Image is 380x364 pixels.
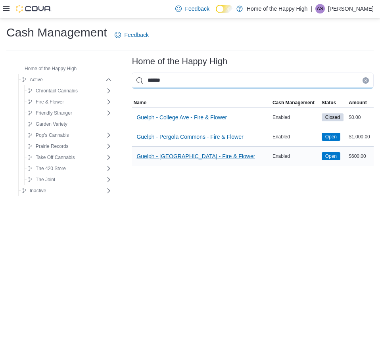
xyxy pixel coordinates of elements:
p: Home of the Happy High [247,4,307,13]
a: Feedback [172,1,212,17]
input: This is a search bar. As you type, the results lower in the page will automatically filter. [132,73,374,88]
div: $0.00 [347,113,374,122]
button: Cash Management [271,98,320,107]
input: Dark Mode [216,5,232,13]
span: Pop's Cannabis [36,132,69,138]
h1: Cash Management [6,25,107,40]
span: Guelph - College Ave - Fire & Flower [136,113,227,121]
span: Take Off Cannabis [36,154,75,161]
button: Guelph - [GEOGRAPHIC_DATA] - Fire & Flower [133,148,258,164]
span: Friendly Stranger [36,110,72,116]
span: Fire & Flower [36,99,64,105]
span: Garden Variety [36,121,67,127]
div: $1,000.00 [347,132,374,142]
button: Clear input [363,77,369,84]
span: Closed [325,114,340,121]
a: Feedback [111,27,152,43]
button: The Joint [25,175,58,184]
span: Open [325,133,337,140]
button: Status [320,98,347,107]
button: Home of the Happy High [13,64,80,73]
button: Guelph - Pergola Commons - Fire & Flower [133,129,246,145]
span: Guelph - [GEOGRAPHIC_DATA] - Fire & Flower [136,152,255,160]
span: Guelph - Pergola Commons - Fire & Flower [136,133,243,141]
button: Amount [347,98,374,107]
span: The Joint [36,176,55,183]
div: Enabled [271,113,320,122]
div: $600.00 [347,151,374,161]
span: Open [322,152,340,160]
button: Prairie Records [25,142,72,151]
span: Feedback [124,31,148,39]
button: Chrontact Cannabis [25,86,81,96]
button: Fire & Flower [25,97,67,107]
div: Austin Sharpe [315,4,325,13]
span: Cash Management [273,100,315,106]
span: Chrontact Cannabis [36,88,78,94]
span: Open [325,153,337,160]
span: Name [133,100,146,106]
span: Home of the Happy High [25,65,77,72]
button: Garden Variety [25,119,71,129]
span: Feedback [185,5,209,13]
p: | [311,4,312,13]
button: Inactive [19,186,49,195]
p: [PERSON_NAME] [328,4,374,13]
div: Enabled [271,132,320,142]
img: Cova [16,5,52,13]
button: Name [132,98,271,107]
button: Friendly Stranger [25,108,75,118]
span: Amount [349,100,367,106]
span: Closed [322,113,344,121]
span: Status [322,100,336,106]
button: Take Off Cannabis [25,153,78,162]
button: Guelph - College Ave - Fire & Flower [133,109,230,125]
button: Active [19,75,46,84]
span: AS [317,4,323,13]
span: Prairie Records [36,143,69,149]
h3: Home of the Happy High [132,57,227,66]
div: Enabled [271,151,320,161]
button: Pop's Cannabis [25,130,72,140]
span: The 420 Store [36,165,66,172]
span: Open [322,133,340,141]
span: Inactive [30,188,46,194]
button: The 420 Store [25,164,69,173]
span: Active [30,77,43,83]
